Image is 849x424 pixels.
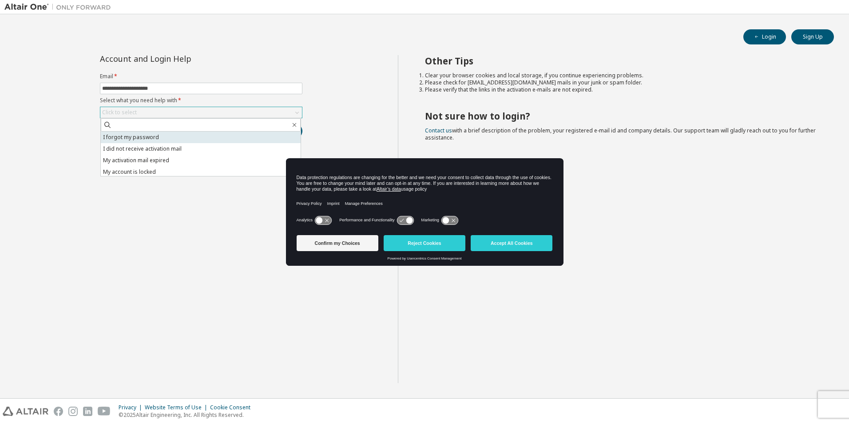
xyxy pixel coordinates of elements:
[145,404,210,411] div: Website Terms of Use
[100,97,302,104] label: Select what you need help with
[743,29,786,44] button: Login
[101,132,301,143] li: I forgot my password
[3,407,48,416] img: altair_logo.svg
[425,55,818,67] h2: Other Tips
[4,3,115,12] img: Altair One
[100,55,262,62] div: Account and Login Help
[425,86,818,93] li: Please verify that the links in the activation e-mails are not expired.
[54,407,63,416] img: facebook.svg
[100,73,302,80] label: Email
[425,72,818,79] li: Clear your browser cookies and local storage, if you continue experiencing problems.
[119,411,256,419] p: © 2025 Altair Engineering, Inc. All Rights Reserved.
[791,29,834,44] button: Sign Up
[425,110,818,122] h2: Not sure how to login?
[119,404,145,411] div: Privacy
[425,79,818,86] li: Please check for [EMAIL_ADDRESS][DOMAIN_NAME] mails in your junk or spam folder.
[100,107,302,118] div: Click to select
[83,407,92,416] img: linkedin.svg
[425,127,452,134] a: Contact us
[68,407,78,416] img: instagram.svg
[425,127,816,141] span: with a brief description of the problem, your registered e-mail id and company details. Our suppo...
[98,407,111,416] img: youtube.svg
[210,404,256,411] div: Cookie Consent
[102,109,137,116] div: Click to select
